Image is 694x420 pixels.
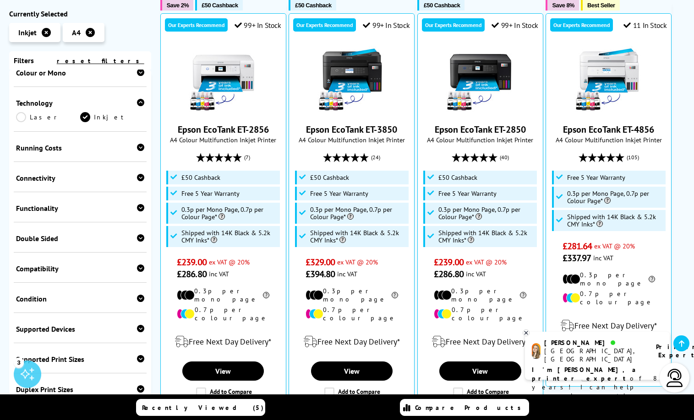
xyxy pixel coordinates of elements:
[310,229,406,244] span: Shipped with 14K Black & 5.2k CMY Inks*
[235,21,281,30] div: 99+ In Stock
[438,190,497,197] span: Free 5 Year Warranty
[311,361,393,381] a: View
[574,46,643,114] img: Epson EcoTank ET-4856
[310,190,368,197] span: Free 5 Year Warranty
[324,388,380,398] label: Add to Compare
[434,268,464,280] span: £286.80
[422,135,538,144] span: A4 Colour Multifunction Inkjet Printer
[16,143,144,152] div: Running Costs
[337,258,378,266] span: ex VAT @ 20%
[306,287,398,303] li: 0.3p per mono page
[57,57,144,65] a: reset filters
[202,2,238,9] span: £50 Cashback
[181,190,240,197] span: Free 5 Year Warranty
[446,46,514,114] img: Epson EcoTank ET-2850
[574,107,643,116] a: Epson EcoTank ET-4856
[500,149,509,166] span: (40)
[177,287,269,303] li: 0.3p per mono page
[567,213,663,228] span: Shipped with 14K Black & 5.2k CMY Inks*
[181,206,278,221] span: 0.3p per Mono Page, 0.7p per Colour Page*
[294,135,410,144] span: A4 Colour Multifunction Inkjet Printer
[165,18,228,32] div: Our Experts Recommend
[453,388,509,398] label: Add to Compare
[310,174,349,181] span: £50 Cashback
[14,357,24,367] div: 3
[189,46,257,114] img: Epson EcoTank ET-2856
[244,149,250,166] span: (7)
[16,355,144,364] div: Supported Print Sizes
[439,361,521,381] a: View
[196,388,252,398] label: Add to Compare
[666,369,684,387] img: user-headset-light.svg
[209,269,229,278] span: inc VAT
[72,28,81,37] span: A4
[177,256,207,268] span: £239.00
[165,135,281,144] span: A4 Colour Multifunction Inkjet Printer
[16,324,144,334] div: Supported Devices
[310,206,406,221] span: 0.3p per Mono Page, 0.7p per Colour Page*
[306,306,398,322] li: 0.7p per colour page
[16,98,144,108] div: Technology
[438,206,535,221] span: 0.3p per Mono Page, 0.7p per Colour Page*
[18,28,37,37] span: Inkjet
[422,18,485,32] div: Our Experts Recommend
[532,343,541,359] img: amy-livechat.png
[16,385,144,394] div: Duplex Print Sizes
[371,149,380,166] span: (24)
[424,2,460,9] span: £50 Cashback
[438,174,477,181] span: £50 Cashback
[317,107,386,116] a: Epson EcoTank ET-3850
[337,269,357,278] span: inc VAT
[434,306,526,322] li: 0.7p per colour page
[551,135,667,144] span: A4 Colour Multifunction Inkjet Printer
[563,124,654,135] a: Epson EcoTank ET-4856
[293,18,356,32] div: Our Experts Recommend
[181,174,220,181] span: £50 Cashback
[594,242,635,250] span: ex VAT @ 20%
[434,287,526,303] li: 0.3p per mono page
[189,107,257,116] a: Epson EcoTank ET-2856
[563,271,655,287] li: 0.3p per mono page
[9,9,151,18] div: Currently Selected
[532,366,639,382] b: I'm [PERSON_NAME], a printer expert
[306,268,335,280] span: £394.80
[136,399,265,416] a: Recently Viewed (5)
[587,2,615,9] span: Best Seller
[415,404,526,412] span: Compare Products
[295,2,331,9] span: £50 Cashback
[434,256,464,268] span: £239.00
[563,290,655,306] li: 0.7p per colour page
[563,252,591,264] span: £337.97
[466,269,486,278] span: inc VAT
[182,361,264,381] a: View
[446,107,514,116] a: Epson EcoTank ET-2850
[306,124,397,135] a: Epson EcoTank ET-3850
[16,112,80,122] a: Laser
[16,204,144,213] div: Functionality
[532,366,663,409] p: of 8 years! I can help you choose the right product
[544,339,645,347] div: [PERSON_NAME]
[16,173,144,183] div: Connectivity
[14,56,34,65] span: Filters
[317,46,386,114] img: Epson EcoTank ET-3850
[422,329,538,355] div: modal_delivery
[209,258,250,266] span: ex VAT @ 20%
[438,229,535,244] span: Shipped with 14K Black & 5.2k CMY Inks*
[142,404,264,412] span: Recently Viewed (5)
[563,240,592,252] span: £281.64
[294,329,410,355] div: modal_delivery
[363,21,410,30] div: 99+ In Stock
[623,21,667,30] div: 11 In Stock
[551,313,667,339] div: modal_delivery
[550,18,613,32] div: Our Experts Recommend
[593,253,613,262] span: inc VAT
[466,258,507,266] span: ex VAT @ 20%
[567,174,625,181] span: Free 5 Year Warranty
[178,124,269,135] a: Epson EcoTank ET-2856
[435,124,526,135] a: Epson EcoTank ET-2850
[306,256,335,268] span: £329.00
[16,264,144,273] div: Compatibility
[181,229,278,244] span: Shipped with 14K Black & 5.2k CMY Inks*
[16,68,144,77] div: Colour or Mono
[165,329,281,355] div: modal_delivery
